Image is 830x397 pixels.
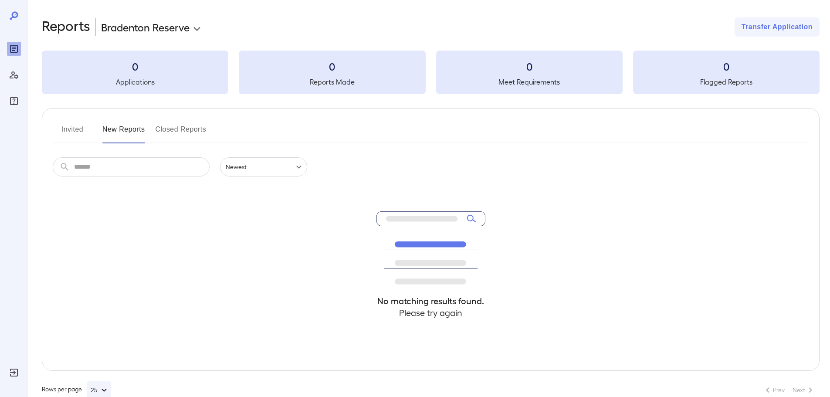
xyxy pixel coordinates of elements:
div: Newest [220,157,307,176]
div: FAQ [7,94,21,108]
button: Closed Reports [156,122,207,143]
div: Manage Users [7,68,21,82]
p: Bradenton Reserve [101,20,190,34]
h5: Reports Made [239,77,425,87]
h5: Meet Requirements [436,77,623,87]
h5: Flagged Reports [633,77,820,87]
h4: Please try again [376,307,485,319]
h4: No matching results found. [376,295,485,307]
h3: 0 [633,59,820,73]
h2: Reports [42,17,90,37]
button: New Reports [102,122,145,143]
button: Invited [53,122,92,143]
button: Transfer Application [735,17,820,37]
h3: 0 [436,59,623,73]
summary: 0Applications0Reports Made0Meet Requirements0Flagged Reports [42,51,820,94]
h3: 0 [42,59,228,73]
nav: pagination navigation [759,383,820,397]
h5: Applications [42,77,228,87]
div: Reports [7,42,21,56]
div: Log Out [7,366,21,380]
h3: 0 [239,59,425,73]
